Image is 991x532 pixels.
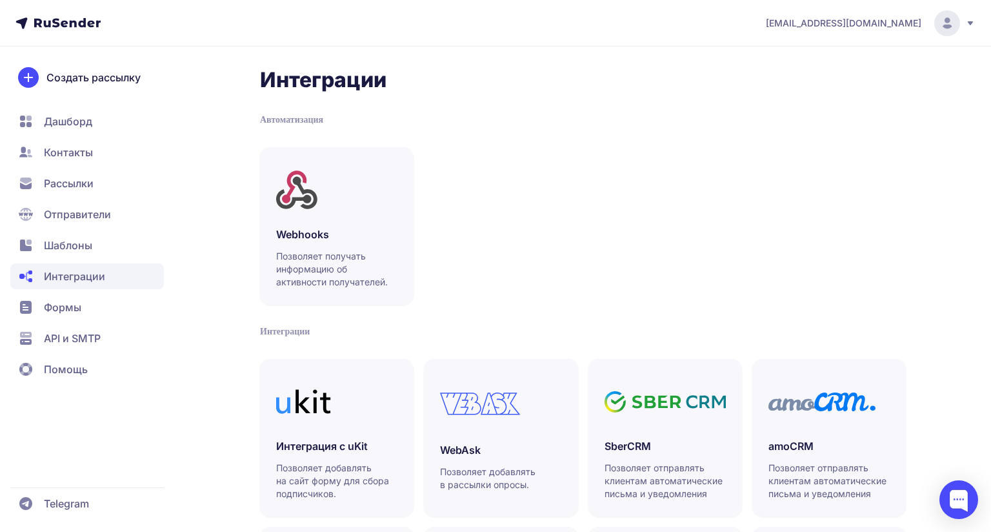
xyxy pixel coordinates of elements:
[766,17,921,30] span: [EMAIL_ADDRESS][DOMAIN_NAME]
[44,114,92,129] span: Дашборд
[768,438,890,454] h3: amoCRM
[260,67,906,93] h2: Интеграции
[588,359,742,517] a: SberCRMПозволяет отправлять клиентам автоматические письма и уведомления
[44,269,105,284] span: Интеграции
[276,438,397,454] h3: Интеграция с uKit
[276,462,399,500] p: Позволяет добавлять на сайт форму для сбора подписчиков.
[260,114,906,127] div: Автоматизация
[440,466,563,491] p: Позволяет добавлять в рассылки опросы.
[44,300,81,315] span: Формы
[46,70,141,85] span: Создать рассылку
[605,438,726,454] h3: SberCRM
[44,207,111,222] span: Отправители
[276,227,397,242] h3: Webhooks
[260,359,414,517] a: Интеграция с uKitПозволяет добавлять на сайт форму для сбора подписчиков.
[276,250,399,289] p: Позволяет получать информацию об активности получателей.
[424,359,577,517] a: WebAskПозволяет добавлять в рассылки опросы.
[260,147,414,305] a: WebhooksПозволяет получать информацию об активности получателей.
[44,145,93,160] span: Контакты
[10,491,164,517] a: Telegram
[44,176,94,191] span: Рассылки
[440,442,561,458] h3: WebAsk
[752,359,906,517] a: amoCRMПозволяет отправлять клиентам автоматические письма и уведомления
[44,331,101,346] span: API и SMTP
[768,462,891,500] p: Позволяет отправлять клиентам автоматические письма и уведомления
[44,238,92,253] span: Шаблоны
[44,362,88,377] span: Помощь
[260,325,906,338] div: Интеграции
[44,496,89,511] span: Telegram
[605,462,727,500] p: Позволяет отправлять клиентам автоматические письма и уведомления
